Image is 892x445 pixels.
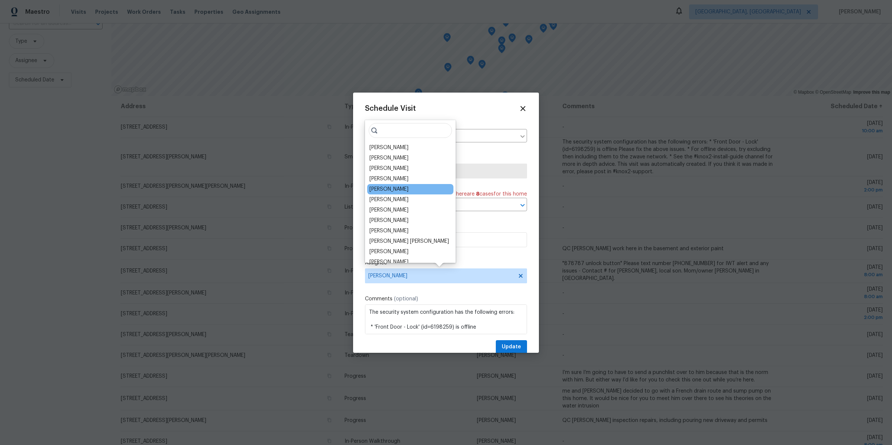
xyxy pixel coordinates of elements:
[369,154,408,162] div: [PERSON_NAME]
[453,190,527,198] span: There are case s for this home
[369,238,449,245] div: [PERSON_NAME] [PERSON_NAME]
[369,186,408,193] div: [PERSON_NAME]
[502,342,521,352] span: Update
[394,296,418,301] span: (optional)
[519,104,527,113] span: Close
[369,258,408,266] div: [PERSON_NAME]
[476,191,479,197] span: 8
[369,144,408,151] div: [PERSON_NAME]
[368,273,514,279] span: [PERSON_NAME]
[369,175,408,183] div: [PERSON_NAME]
[369,227,408,235] div: [PERSON_NAME]
[517,200,528,210] button: Open
[365,295,527,303] label: Comments
[496,340,527,354] button: Update
[369,196,408,203] div: [PERSON_NAME]
[365,304,527,334] textarea: The security system configuration has the following errors: * 'Front Door - Lock' (id=6198259) is...
[369,206,408,214] div: [PERSON_NAME]
[369,217,408,224] div: [PERSON_NAME]
[369,248,408,255] div: [PERSON_NAME]
[365,105,416,112] span: Schedule Visit
[369,165,408,172] div: [PERSON_NAME]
